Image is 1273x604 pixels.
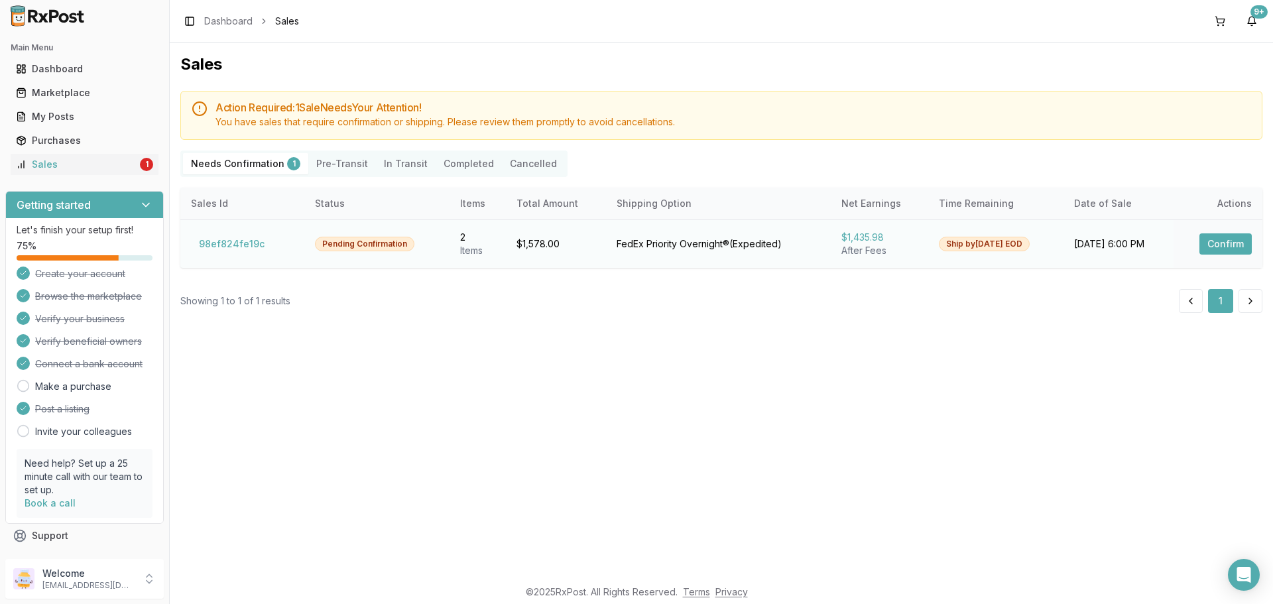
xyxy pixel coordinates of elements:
[17,197,91,213] h3: Getting started
[16,134,153,147] div: Purchases
[1241,11,1262,32] button: 9+
[1074,237,1163,251] div: [DATE] 6:00 PM
[204,15,299,28] nav: breadcrumb
[287,157,300,170] div: 1
[180,294,290,308] div: Showing 1 to 1 of 1 results
[16,62,153,76] div: Dashboard
[25,497,76,509] a: Book a call
[11,57,158,81] a: Dashboard
[11,42,158,53] h2: Main Menu
[308,153,376,174] button: Pre-Transit
[11,129,158,152] a: Purchases
[516,237,595,251] div: $1,578.00
[11,81,158,105] a: Marketplace
[1063,188,1174,219] th: Date of Sale
[11,105,158,129] a: My Posts
[35,425,132,438] a: Invite your colleagues
[204,15,253,28] a: Dashboard
[617,237,820,251] div: FedEx Priority Overnight® ( Expedited )
[25,457,145,497] p: Need help? Set up a 25 minute call with our team to set up.
[304,188,450,219] th: Status
[32,553,77,566] span: Feedback
[5,82,164,103] button: Marketplace
[35,402,90,416] span: Post a listing
[180,188,304,219] th: Sales Id
[275,15,299,28] span: Sales
[35,290,142,303] span: Browse the marketplace
[17,239,36,253] span: 75 %
[450,188,505,219] th: Items
[1208,289,1233,313] button: 1
[376,153,436,174] button: In Transit
[460,244,495,257] div: Item s
[215,115,1251,129] div: You have sales that require confirmation or shipping. Please review them promptly to avoid cancel...
[180,54,1262,75] h1: Sales
[35,357,143,371] span: Connect a bank account
[5,130,164,151] button: Purchases
[17,223,152,237] p: Let's finish your setup first!
[16,110,153,123] div: My Posts
[436,153,502,174] button: Completed
[191,233,273,255] button: 98ef824fe19c
[13,568,34,589] img: User avatar
[5,548,164,572] button: Feedback
[5,5,90,27] img: RxPost Logo
[841,231,918,244] div: $1,435.98
[506,188,606,219] th: Total Amount
[35,312,125,326] span: Verify your business
[315,237,414,251] div: Pending Confirmation
[831,188,928,219] th: Net Earnings
[42,580,135,591] p: [EMAIL_ADDRESS][DOMAIN_NAME]
[183,153,308,174] button: Needs Confirmation
[5,106,164,127] button: My Posts
[11,152,158,176] a: Sales1
[1199,233,1252,255] button: Confirm
[35,267,125,280] span: Create your account
[841,244,918,257] div: After Fees
[1250,5,1268,19] div: 9+
[1228,559,1260,591] div: Open Intercom Messenger
[5,58,164,80] button: Dashboard
[1174,188,1262,219] th: Actions
[460,231,495,244] div: 2
[715,586,748,597] a: Privacy
[35,335,142,348] span: Verify beneficial owners
[140,158,153,171] div: 1
[16,86,153,99] div: Marketplace
[5,524,164,548] button: Support
[683,586,710,597] a: Terms
[5,154,164,175] button: Sales1
[215,102,1251,113] h5: Action Required: 1 Sale Need s Your Attention!
[42,567,135,580] p: Welcome
[939,237,1030,251] div: Ship by [DATE] EOD
[35,380,111,393] a: Make a purchase
[928,188,1063,219] th: Time Remaining
[502,153,565,174] button: Cancelled
[606,188,831,219] th: Shipping Option
[16,158,137,171] div: Sales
